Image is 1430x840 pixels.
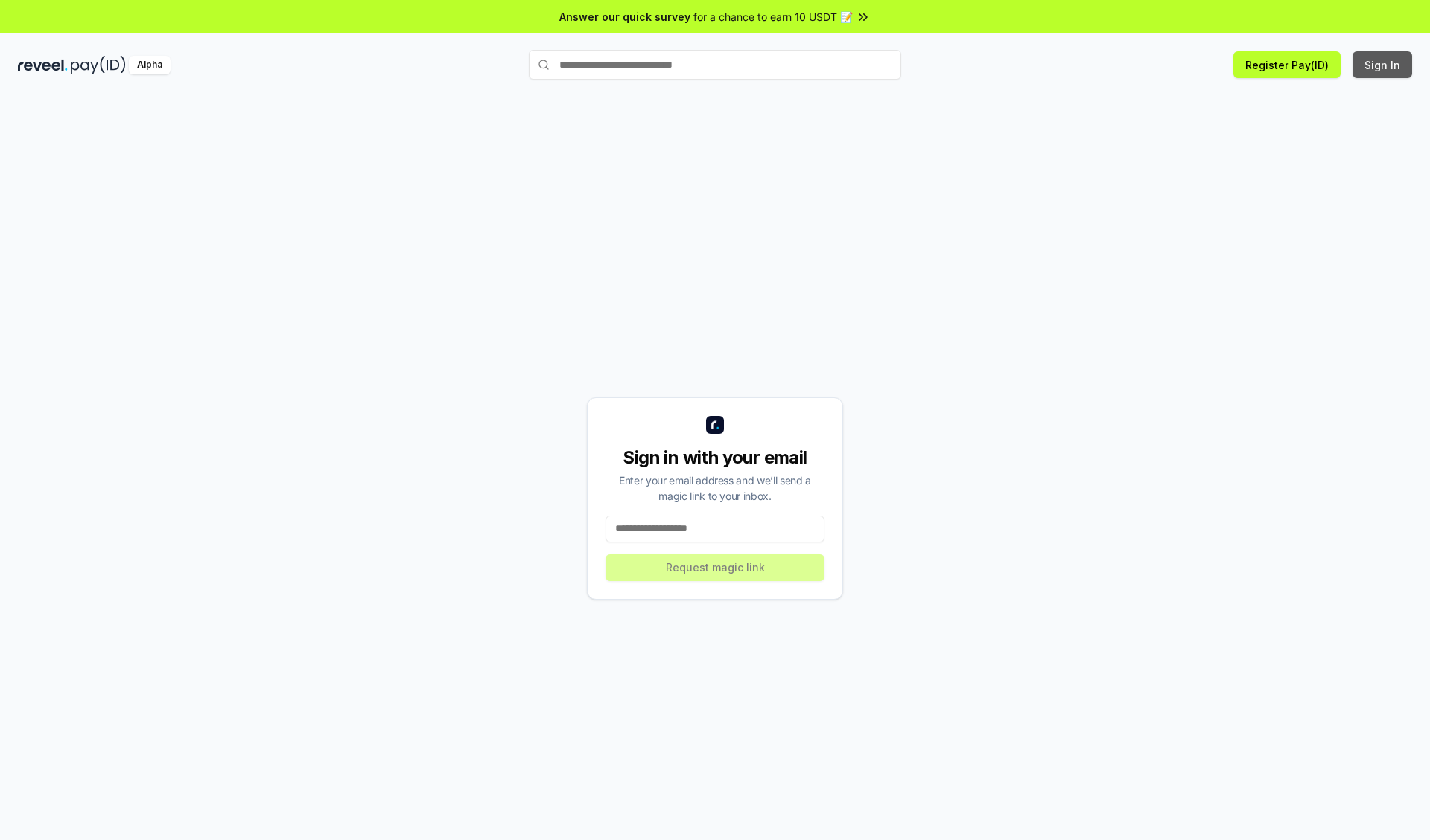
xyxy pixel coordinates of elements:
[71,56,126,74] img: pay_id
[129,56,171,74] div: Alpha
[706,416,724,434] img: logo_small
[1353,51,1412,78] button: Sign In
[1233,51,1341,78] button: Register Pay(ID)
[693,9,853,25] span: for a chance to earn 10 USDT 📝
[559,9,690,25] span: Answer our quick survey
[18,56,68,74] img: reveel_dark
[606,472,824,504] div: Enter your email address and we’ll send a magic link to your inbox.
[606,446,824,469] div: Sign in with your email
